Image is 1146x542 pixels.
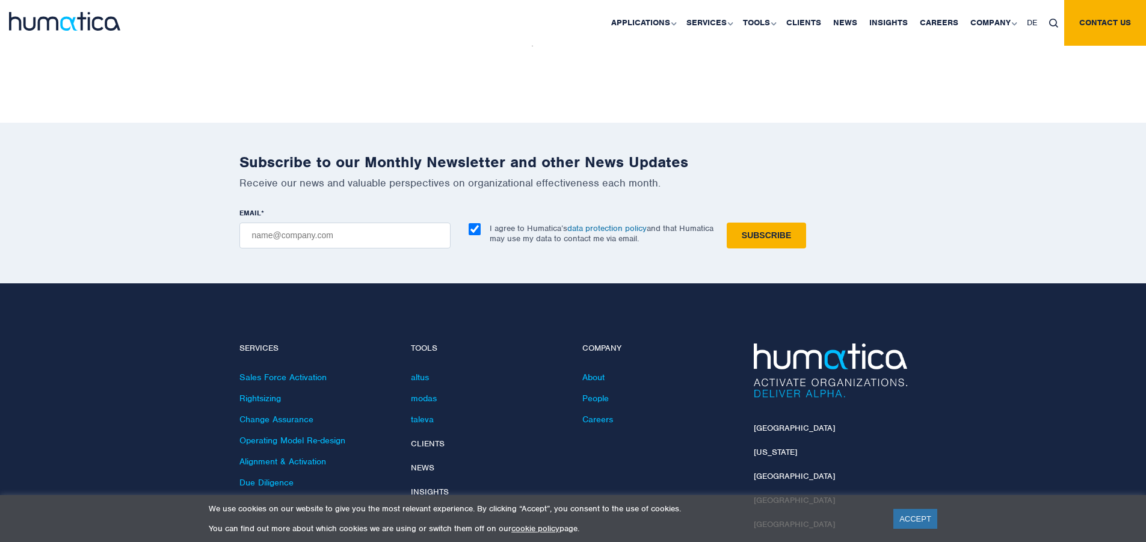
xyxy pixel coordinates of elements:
[239,414,313,425] a: Change Assurance
[411,393,437,404] a: modas
[727,223,806,248] input: Subscribe
[567,223,647,233] a: data protection policy
[754,447,797,457] a: [US_STATE]
[893,509,937,529] a: ACCEPT
[209,504,878,514] p: We use cookies on our website to give you the most relevant experience. By clicking “Accept”, you...
[582,343,736,354] h4: Company
[239,153,907,171] h2: Subscribe to our Monthly Newsletter and other News Updates
[239,372,327,383] a: Sales Force Activation
[411,343,564,354] h4: Tools
[1049,19,1058,28] img: search_icon
[411,414,434,425] a: taleva
[239,456,326,467] a: Alignment & Activation
[469,223,481,235] input: I agree to Humatica’sdata protection policyand that Humatica may use my data to contact me via em...
[239,393,281,404] a: Rightsizing
[239,343,393,354] h4: Services
[239,223,451,248] input: name@company.com
[411,439,445,449] a: Clients
[582,393,609,404] a: People
[411,487,449,497] a: Insights
[239,208,261,218] span: EMAIL
[582,372,605,383] a: About
[9,12,120,31] img: logo
[411,372,429,383] a: altus
[239,176,907,189] p: Receive our news and valuable perspectives on organizational effectiveness each month.
[490,223,713,244] p: I agree to Humatica’s and that Humatica may use my data to contact me via email.
[1027,17,1037,28] span: DE
[754,343,907,398] img: Humatica
[239,477,294,488] a: Due Diligence
[209,523,878,534] p: You can find out more about which cookies we are using or switch them off on our page.
[754,471,835,481] a: [GEOGRAPHIC_DATA]
[511,523,559,534] a: cookie policy
[239,435,345,446] a: Operating Model Re-design
[754,423,835,433] a: [GEOGRAPHIC_DATA]
[582,414,613,425] a: Careers
[411,463,434,473] a: News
